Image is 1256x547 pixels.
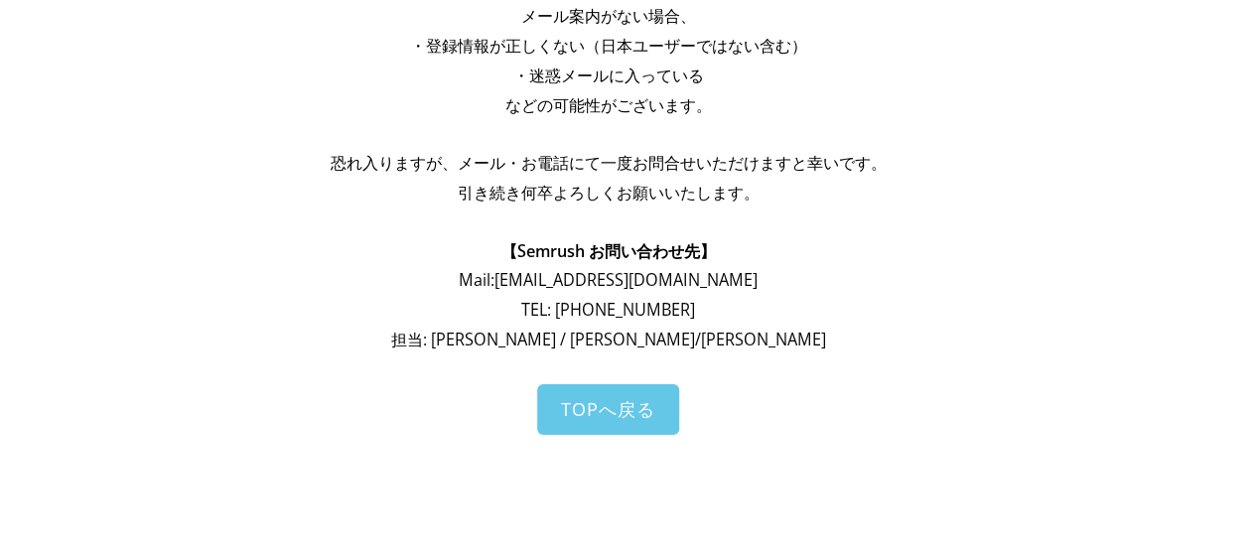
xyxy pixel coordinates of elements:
span: ・迷惑メールに入っている [513,65,704,86]
span: 恐れ入りますが、メール・お電話にて一度お問合せいただけますと幸いです。 [331,152,887,174]
span: 引き続き何卒よろしくお願いいたします。 [458,182,760,204]
span: などの可能性がございます。 [505,94,712,116]
span: TEL: [PHONE_NUMBER] [521,299,695,321]
span: ・登録情報が正しくない（日本ユーザーではない含む） [410,35,807,57]
span: 担当: [PERSON_NAME] / [PERSON_NAME]/[PERSON_NAME] [391,329,826,350]
a: TOPへ戻る [537,384,679,435]
span: TOPへ戻る [561,397,655,421]
span: メール案内がない場合、 [521,5,696,27]
span: 【Semrush お問い合わせ先】 [501,240,716,262]
span: Mail: [EMAIL_ADDRESS][DOMAIN_NAME] [459,269,758,291]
